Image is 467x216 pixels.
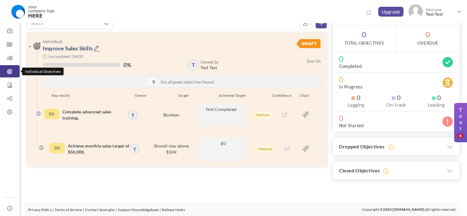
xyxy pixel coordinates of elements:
span: 0 [391,94,401,100]
a: Notifications [364,8,374,18]
p: Not Completed [198,103,244,126]
span: Welcome, [423,4,456,20]
div: Boolean [146,103,196,126]
span: Test Test [200,65,219,70]
a: Privacy Policy [28,207,52,212]
a: Photo Welcome,Test Test [406,2,464,20]
a: T [129,111,137,119]
small: Export [300,18,311,28]
h4: Achieve monthly sales target of $50,000. [68,143,130,155]
label: Lagging [339,102,373,108]
span: No aligned objective found. [161,79,215,85]
a: T [188,60,198,70]
label: Completed [339,63,362,69]
div: Target [151,92,209,99]
span: T o u r [457,107,465,139]
div: Confidence [267,92,296,99]
span: 0 [339,115,453,121]
li: | [116,207,117,213]
a: Create Objective [316,18,327,28]
label: Not Started [339,122,364,128]
span: 0 [396,26,459,52]
small: Last updated: [DATE] [49,54,84,59]
label: On-track [379,102,413,108]
h3: Dropped Objectives [333,138,459,156]
span: Medium [255,145,275,153]
h3: Closed Objectives [333,162,459,180]
div: Owner [131,92,151,99]
div: Achieved Target [209,92,267,99]
div: Completed Percentage [44,109,59,119]
div: Key results [47,92,131,99]
a: Upgrade [378,7,404,17]
img: DraftStatus.svg [296,39,320,48]
img: Photo [408,4,423,19]
a: Edit Objective [94,45,100,53]
li: | [83,207,84,213]
p: Copyright © All rights reserved. [362,206,456,213]
a: Improve Sales Skills [43,45,93,52]
li: | [53,207,54,213]
div: Completed Percentage [49,143,65,153]
label: Leading [419,102,453,108]
img: Jira Integration [302,112,309,118]
input: Search [28,18,103,28]
span: 0 [333,26,396,52]
img: Jira Integration [302,146,309,152]
span: 0 [351,94,360,100]
a: Contact Synergita [85,207,115,212]
img: Logo [7,4,58,19]
label: 0% [123,62,131,68]
span: 0 [339,76,453,82]
a: Support Knowledgebase [118,207,158,212]
span: 0 [432,94,441,100]
span: 0 [339,56,453,62]
span: Test Test [426,12,455,17]
div: Individual Objectives [22,68,64,75]
span: Individual [43,39,268,44]
a: T [130,145,138,153]
a: Terms of Service [55,207,82,212]
div: Chart [296,92,320,99]
img: Product Tour [457,133,465,139]
div: Should stay above $50K [146,137,196,160]
label: Total Objectives [344,40,384,46]
b: Owned by [200,60,219,65]
li: | [160,207,161,213]
small: Due On [307,59,321,64]
label: In Progress [339,84,363,90]
b: 2025 [DOMAIN_NAME]. [383,207,425,212]
span: Medium [252,111,272,119]
h4: Complete advanced sales training. [62,109,126,121]
a: Release Notes [162,207,185,212]
span: $0 [203,140,243,146]
label: OverDue [417,40,438,46]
